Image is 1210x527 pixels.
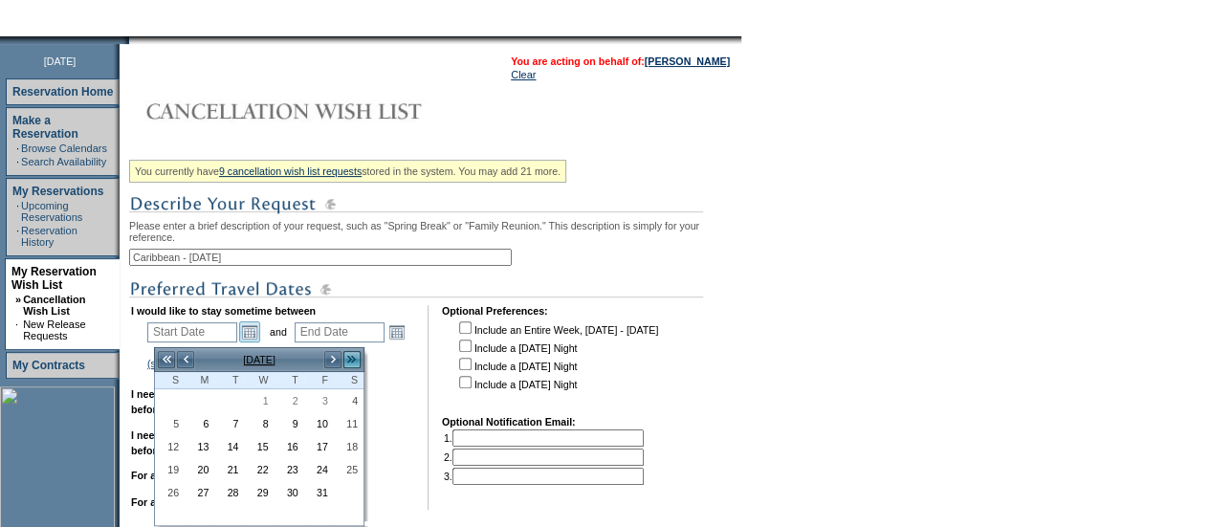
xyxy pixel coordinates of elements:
[244,458,274,481] td: Wednesday, October 22, 2025
[12,359,85,372] a: My Contracts
[131,496,219,508] b: For a maximum of
[131,470,216,481] b: For a minimum of
[305,482,333,503] a: 31
[275,394,303,407] span: 2
[155,412,185,435] td: Sunday, October 05, 2025
[186,413,213,434] a: 6
[342,350,362,369] a: >>
[122,36,129,44] img: promoShadowLeftCorner.gif
[21,225,77,248] a: Reservation History
[244,372,274,389] th: Wednesday
[275,459,303,480] a: 23
[214,372,244,389] th: Tuesday
[304,372,334,389] th: Friday
[386,321,407,342] a: Open the calendar popup.
[304,412,334,435] td: Friday, October 10, 2025
[185,481,214,504] td: Monday, October 27, 2025
[275,482,303,503] a: 30
[214,481,244,504] td: Tuesday, October 28, 2025
[444,449,644,466] td: 2.
[129,160,566,183] div: You currently have stored in the system. You may add 21 more.
[131,429,231,441] b: I need a maximum of
[155,435,185,458] td: Sunday, October 12, 2025
[245,436,273,457] a: 15
[334,412,363,435] td: Saturday, October 11, 2025
[323,350,342,369] a: >
[147,358,255,369] a: (show holiday calendar)
[156,459,184,480] a: 19
[23,294,85,317] a: Cancellation Wish List
[335,436,363,457] a: 18
[455,318,658,403] td: Include an Entire Week, [DATE] - [DATE] Include a [DATE] Night Include a [DATE] Night Include a [...
[295,322,385,342] input: Date format: M/D/Y. Shortcut keys: [T] for Today. [UP] or [.] for Next Day. [DOWN] or [,] for Pre...
[511,55,730,67] span: You are acting on behalf of:
[12,185,103,198] a: My Reservations
[335,459,363,480] a: 25
[155,372,185,389] th: Sunday
[215,482,243,503] a: 28
[156,436,184,457] a: 12
[275,436,303,457] a: 16
[275,435,304,458] td: Thursday, October 16, 2025
[244,481,274,504] td: Wednesday, October 29, 2025
[156,482,184,503] a: 26
[245,482,273,503] a: 29
[16,156,19,167] td: ·
[155,481,185,504] td: Sunday, October 26, 2025
[275,412,304,435] td: Thursday, October 09, 2025
[155,458,185,481] td: Sunday, October 19, 2025
[245,413,273,434] a: 8
[244,435,274,458] td: Wednesday, October 15, 2025
[267,318,290,345] td: and
[186,436,213,457] a: 13
[444,429,644,447] td: 1.
[215,413,243,434] a: 7
[157,350,176,369] a: <<
[335,390,363,411] a: 4
[147,322,237,342] input: Date format: M/D/Y. Shortcut keys: [T] for Today. [UP] or [.] for Next Day. [DOWN] or [,] for Pre...
[15,294,21,305] b: »
[244,412,274,435] td: Wednesday, October 08, 2025
[334,372,363,389] th: Saturday
[215,459,243,480] a: 21
[245,459,273,480] a: 22
[335,413,363,434] a: 11
[195,349,323,370] td: [DATE]
[16,225,19,248] td: ·
[186,459,213,480] a: 20
[186,482,213,503] a: 27
[129,36,131,44] img: blank.gif
[334,389,363,412] td: Saturday, October 04, 2025
[511,69,536,80] a: Clear
[275,458,304,481] td: Thursday, October 23, 2025
[11,265,97,292] a: My Reservation Wish List
[334,435,363,458] td: Saturday, October 18, 2025
[305,436,333,457] a: 17
[304,435,334,458] td: Friday, October 17, 2025
[131,305,316,317] b: I would like to stay sometime between
[12,114,78,141] a: Make a Reservation
[305,394,333,407] span: 3
[21,143,107,154] a: Browse Calendars
[12,85,113,99] a: Reservation Home
[305,413,333,434] a: 10
[645,55,730,67] a: [PERSON_NAME]
[215,436,243,457] a: 14
[129,92,512,130] img: Cancellation Wish List
[304,481,334,504] td: Friday, October 31, 2025
[16,200,19,223] td: ·
[21,156,106,167] a: Search Availability
[185,458,214,481] td: Monday, October 20, 2025
[219,165,362,177] a: 9 cancellation wish list requests
[23,318,85,341] a: New Release Requests
[444,468,644,485] td: 3.
[275,481,304,504] td: Thursday, October 30, 2025
[131,388,230,400] b: I need a minimum of
[16,143,19,154] td: ·
[214,412,244,435] td: Tuesday, October 07, 2025
[442,416,576,428] b: Optional Notification Email:
[304,458,334,481] td: Friday, October 24, 2025
[176,350,195,369] a: <
[275,372,304,389] th: Thursday
[442,305,548,317] b: Optional Preferences:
